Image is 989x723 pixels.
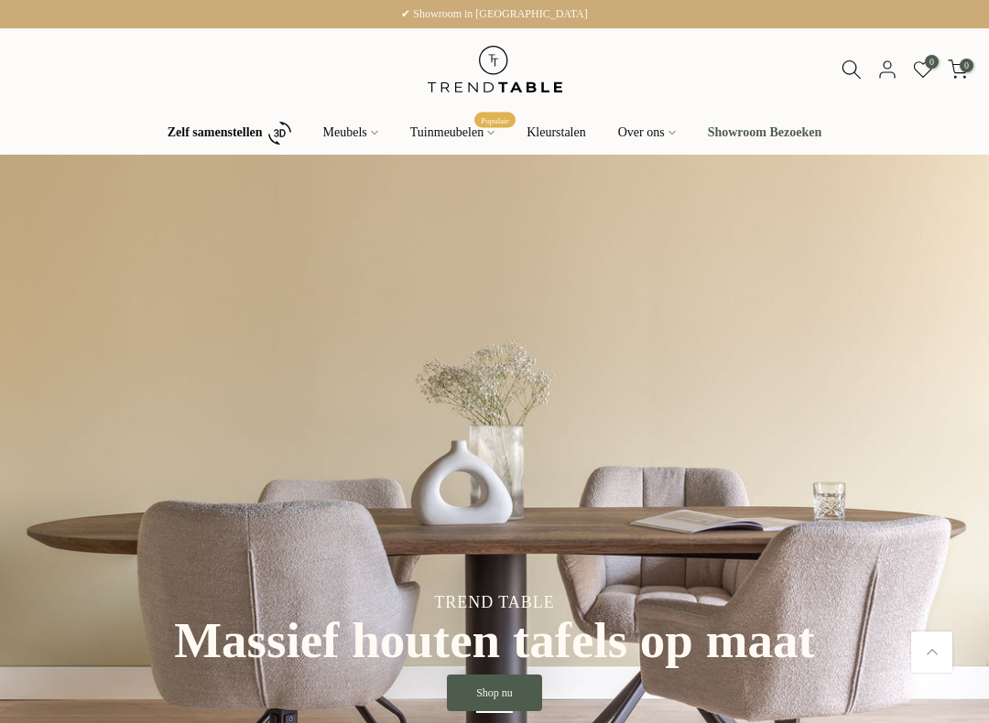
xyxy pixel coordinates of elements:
b: Showroom Bezoeken [708,126,822,139]
p: ✔ Showroom in [GEOGRAPHIC_DATA] [23,5,966,25]
a: Zelf samenstellen [151,117,307,149]
img: trend-table [415,28,575,110]
a: 0 [913,59,933,80]
a: Showroom Bezoeken [691,122,838,144]
iframe: toggle-frame [2,630,93,721]
a: Meubels [307,122,394,144]
a: Terug naar boven [911,631,952,673]
span: Populair [474,113,516,128]
span: 0 [925,55,939,69]
a: 0 [948,59,968,80]
a: Shop nu [447,674,542,711]
a: TuinmeubelenPopulair [394,122,510,144]
span: 0 [960,59,973,72]
a: Over ons [602,122,691,144]
b: Zelf samenstellen [168,126,263,139]
a: Kleurstalen [511,122,603,144]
